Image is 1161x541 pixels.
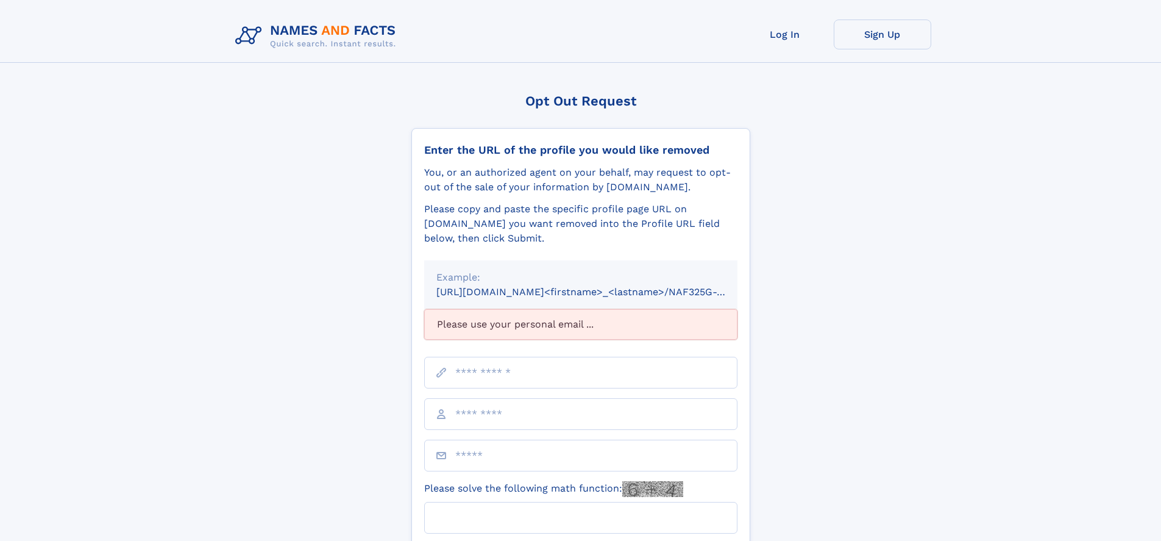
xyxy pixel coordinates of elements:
div: You, or an authorized agent on your behalf, may request to opt-out of the sale of your informatio... [424,165,737,195]
div: Example: [436,270,725,285]
div: Enter the URL of the profile you would like removed [424,143,737,157]
a: Sign Up [834,20,931,49]
label: Please solve the following math function: [424,481,683,497]
div: Please copy and paste the specific profile page URL on [DOMAIN_NAME] you want removed into the Pr... [424,202,737,246]
small: [URL][DOMAIN_NAME]<firstname>_<lastname>/NAF325G-xxxxxxxx [436,286,761,298]
div: Opt Out Request [411,93,750,109]
img: Logo Names and Facts [230,20,406,52]
div: Please use your personal email ... [424,309,737,340]
a: Log In [736,20,834,49]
